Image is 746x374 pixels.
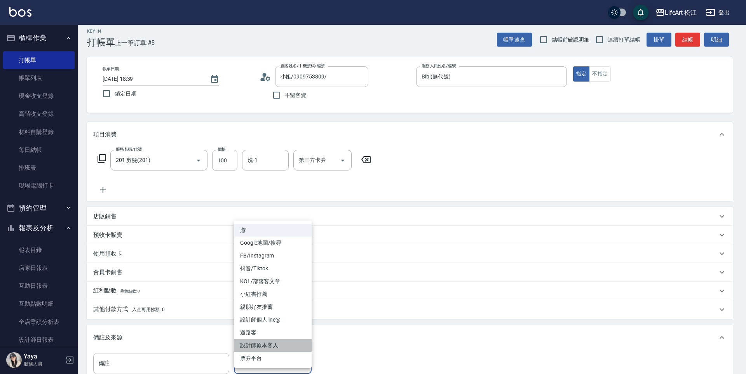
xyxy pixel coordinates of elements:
[234,237,312,249] li: Google地圖/搜尋
[234,339,312,352] li: 設計師原本客人
[234,262,312,275] li: 抖音/Tiktok
[234,352,312,365] li: 票券平台
[234,313,312,326] li: 設計師個人line@
[234,326,312,339] li: 過路客
[234,301,312,313] li: 親朋好友推薦
[234,288,312,301] li: 小紅書推薦
[240,226,246,234] em: 無
[234,249,312,262] li: FB/Instagram
[234,275,312,288] li: KOL/部落客文章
